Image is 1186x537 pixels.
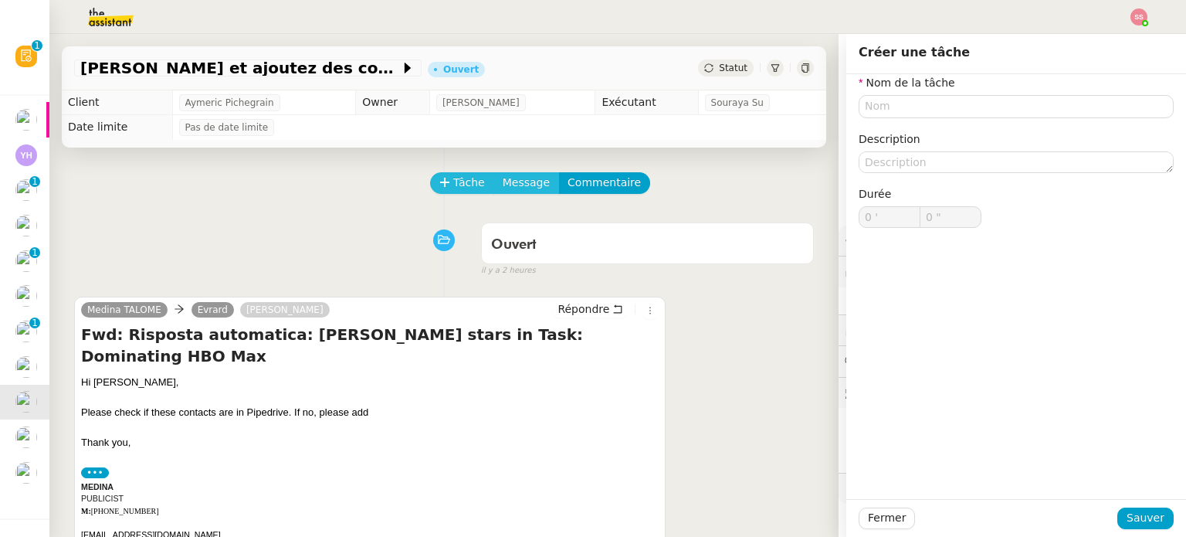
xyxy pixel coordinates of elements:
[15,462,37,484] img: users%2F1PNv5soDtMeKgnH5onPMHqwjzQn1%2Favatar%2Fd0f44614-3c2d-49b8-95e9-0356969fcfd1
[15,215,37,236] img: users%2FW4OQjB9BRtYK2an7yusO0WsYLsD3%2Favatar%2F28027066-518b-424c-8476-65f2e549ac29
[859,508,915,529] button: Fermer
[711,95,764,110] span: Souraya Su
[15,391,37,413] img: users%2F1PNv5soDtMeKgnH5onPMHqwjzQn1%2Favatar%2Fd0f44614-3c2d-49b8-95e9-0356969fcfd1
[859,133,920,145] label: Description
[15,321,37,342] img: users%2FCk7ZD5ubFNWivK6gJdIkoi2SB5d2%2Favatar%2F3f84dbb7-4157-4842-a987-fca65a8b7a9a
[81,324,659,367] h4: Fwd: Risposta automatica: [PERSON_NAME] stars in Task: Dominating HBO Max
[453,174,485,192] span: Tâche
[481,264,536,277] span: il y a 2 heures
[859,207,920,227] input: 0 min
[859,45,970,59] span: Créer une tâche
[1127,509,1164,527] span: Sauver
[15,109,37,131] img: users%2FAXgjBsdPtrYuxuZvIJjRexEdqnq2%2Favatar%2F1599931753966.jpeg
[557,301,609,317] span: Répondre
[81,507,159,515] font: [PHONE_NUMBER]
[839,226,1186,256] div: ⚙️Procédures
[81,507,91,515] b: M:
[15,285,37,307] img: users%2FW4OQjB9BRtYK2an7yusO0WsYLsD3%2Favatar%2F28027066-518b-424c-8476-65f2e549ac29
[493,172,559,194] button: Message
[81,405,659,420] div: Please check if these contacts are in Pipedrive. If no, please add
[845,482,893,495] span: 🧴
[29,318,40,328] nz-badge-sup: 1
[32,247,38,261] p: 1
[15,427,37,448] img: users%2F1PNv5soDtMeKgnH5onPMHqwjzQn1%2Favatar%2Fd0f44614-3c2d-49b8-95e9-0356969fcfd1
[80,60,400,76] span: [PERSON_NAME] et ajoutez des contacts dans Pipedrive
[185,95,274,110] span: Aymeric Pichegrain
[81,467,109,478] label: •••
[442,95,520,110] span: [PERSON_NAME]
[845,386,1038,399] span: 🕵️
[491,238,537,252] span: Ouvert
[845,232,925,250] span: ⚙️
[81,482,114,491] span: MEDINA
[859,76,955,89] label: Nom de la tâche
[32,318,38,331] p: 1
[62,90,172,115] td: Client
[839,315,1186,345] div: ⏲️Tâches 0:00
[81,435,659,450] div: Thank you,
[81,303,168,317] a: Medina TALOME
[81,375,659,390] div: Hi [PERSON_NAME],
[29,247,40,258] nz-badge-sup: 1
[503,174,550,192] span: Message
[443,65,479,74] div: Ouvert
[1130,8,1147,25] img: svg
[34,40,40,54] p: 1
[15,144,37,166] img: svg
[240,303,330,317] a: [PERSON_NAME]
[845,263,945,280] span: 🔐
[29,176,40,187] nz-badge-sup: 1
[839,474,1186,504] div: 🧴Autres
[859,188,891,200] span: Durée
[558,172,650,194] button: Commentaire
[839,378,1186,408] div: 🕵️Autres demandes en cours 5
[868,509,906,527] span: Fermer
[15,179,37,201] img: users%2FW4OQjB9BRtYK2an7yusO0WsYLsD3%2Favatar%2F28027066-518b-424c-8476-65f2e549ac29
[62,115,172,140] td: Date limite
[859,95,1174,117] input: Nom
[15,250,37,272] img: users%2FW4OQjB9BRtYK2an7yusO0WsYLsD3%2Favatar%2F28027066-518b-424c-8476-65f2e549ac29
[1117,508,1174,529] button: Sauver
[719,63,747,73] span: Statut
[430,172,494,194] button: Tâche
[595,90,698,115] td: Exécutant
[32,40,42,51] nz-badge-sup: 1
[356,90,430,115] td: Owner
[845,355,944,367] span: 💬
[839,257,1186,287] div: 🔐Données client
[920,207,981,227] input: 0 sec
[552,301,629,318] button: Répondre
[845,324,951,336] span: ⏲️
[185,120,269,135] span: Pas de date limite
[191,303,234,317] a: Evrard
[81,494,124,503] span: PUBLICIST
[32,176,38,190] p: 1
[839,346,1186,376] div: 💬Commentaires
[568,174,641,192] span: Commentaire
[15,356,37,378] img: users%2FW4OQjB9BRtYK2an7yusO0WsYLsD3%2Favatar%2F28027066-518b-424c-8476-65f2e549ac29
